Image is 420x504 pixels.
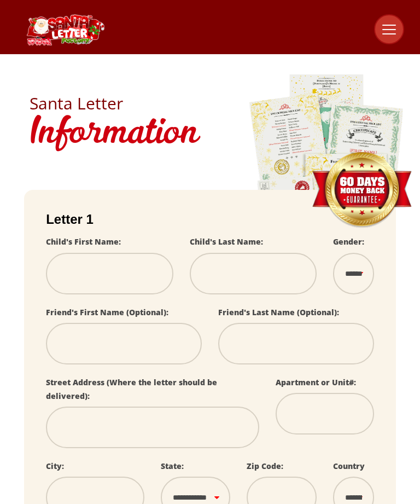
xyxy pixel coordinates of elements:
[333,461,365,471] label: Country
[247,461,283,471] label: Zip Code:
[30,95,390,112] h2: Santa Letter
[333,236,364,247] label: Gender:
[46,236,121,247] label: Child's First Name:
[46,377,217,401] label: Street Address (Where the letter should be delivered):
[276,377,356,387] label: Apartment or Unit#:
[30,112,390,157] h1: Information
[24,14,106,45] img: Santa Letter Logo
[161,461,184,471] label: State:
[46,307,168,317] label: Friend's First Name (Optional):
[46,212,374,227] h2: Letter 1
[311,152,412,229] img: Money Back Guarantee
[46,461,64,471] label: City:
[190,236,263,247] label: Child's Last Name:
[218,307,339,317] label: Friend's Last Name (Optional):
